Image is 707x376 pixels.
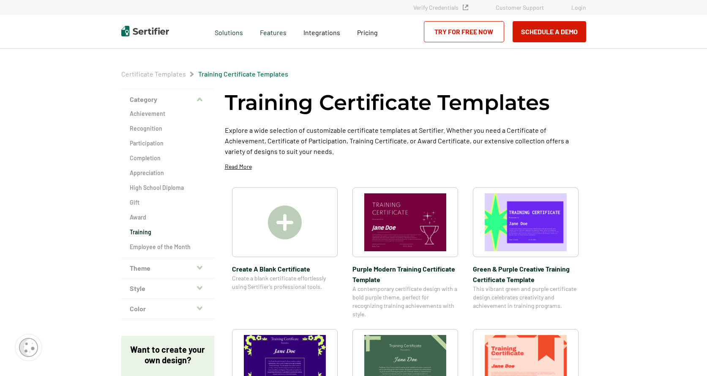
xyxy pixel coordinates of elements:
[352,187,458,318] a: Purple Modern Training Certificate TemplatePurple Modern Training Certificate TemplateA contempor...
[473,187,579,318] a: Green & Purple Creative Training Certificate TemplateGreen & Purple Creative Training Certificate...
[130,154,206,162] a: Completion
[352,285,458,318] span: A contemporary certificate design with a bold purple theme, perfect for recognizing training achi...
[130,124,206,133] a: Recognition
[225,125,586,156] p: Explore a wide selection of customizable certificate templates at Sertifier. Whether you need a C...
[473,263,579,285] span: Green & Purple Creative Training Certificate Template
[130,198,206,207] a: Gift
[424,21,504,42] a: Try for Free Now
[121,70,288,78] div: Breadcrumb
[130,184,206,192] a: High School Diploma
[225,162,252,171] p: Read More
[232,263,338,274] span: Create A Blank Certificate
[485,193,567,251] img: Green & Purple Creative Training Certificate Template
[215,26,243,37] span: Solutions
[357,28,378,36] span: Pricing
[121,89,214,110] button: Category
[121,110,214,258] div: Category
[496,4,544,11] a: Customer Support
[198,70,288,78] a: Training Certificate Templates
[513,21,586,42] button: Schedule a Demo
[268,206,302,239] img: Create A Blank Certificate
[225,89,550,116] h1: Training Certificate Templates
[130,213,206,222] a: Award
[352,263,458,285] span: Purple Modern Training Certificate Template
[463,5,468,10] img: Verified
[571,4,586,11] a: Login
[121,258,214,278] button: Theme
[303,26,340,37] a: Integrations
[130,228,206,236] a: Training
[130,139,206,148] a: Participation
[130,243,206,251] a: Employee of the Month
[260,26,287,37] span: Features
[121,70,186,78] a: Certificate Templates
[19,338,38,357] img: Cookie Popup Icon
[130,344,206,365] p: Want to create your own design?
[357,26,378,37] a: Pricing
[303,28,340,36] span: Integrations
[121,299,214,319] button: Color
[413,4,468,11] a: Verify Credentials
[364,193,446,251] img: Purple Modern Training Certificate Template
[232,274,338,291] span: Create a blank certificate effortlessly using Sertifier’s professional tools.
[121,26,169,36] img: Sertifier | Digital Credentialing Platform
[130,169,206,177] a: Appreciation
[121,278,214,299] button: Style
[473,285,579,310] span: This vibrant green and purple certificate design celebrates creativity and achievement in trainin...
[130,110,206,118] a: Achievement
